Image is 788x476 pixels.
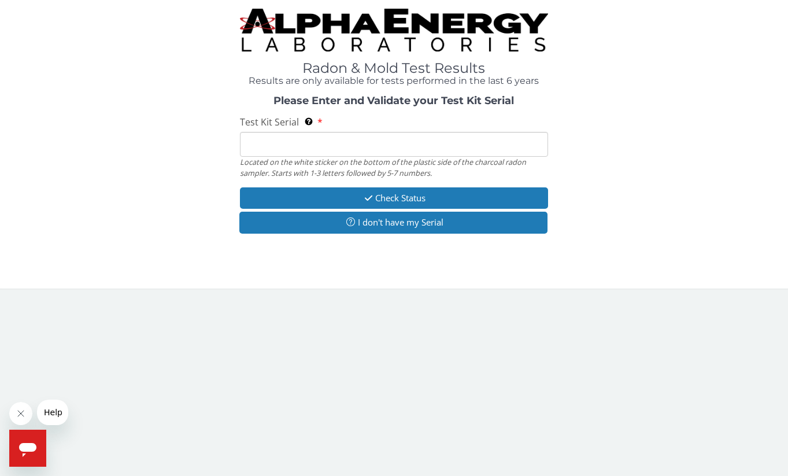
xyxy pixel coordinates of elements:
[9,430,46,467] iframe: Button to launch messaging window
[273,94,514,107] strong: Please Enter and Validate your Test Kit Serial
[9,402,32,425] iframe: Close message
[240,116,299,128] span: Test Kit Serial
[37,400,68,425] iframe: Message from company
[240,157,548,178] div: Located on the white sticker on the bottom of the plastic side of the charcoal radon sampler. Sta...
[240,187,548,209] button: Check Status
[239,212,547,233] button: I don't have my Serial
[240,61,548,76] h1: Radon & Mold Test Results
[240,9,548,51] img: TightCrop.jpg
[240,76,548,86] h4: Results are only available for tests performed in the last 6 years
